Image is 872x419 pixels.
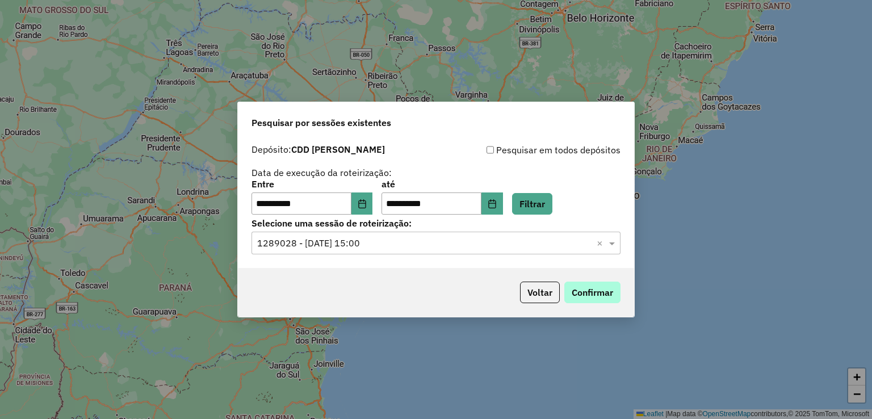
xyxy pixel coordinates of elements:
[251,116,391,129] span: Pesquisar por sessões existentes
[251,166,392,179] label: Data de execução da roteirização:
[512,193,552,215] button: Filtrar
[251,143,385,156] label: Depósito:
[597,236,606,250] span: Clear all
[291,144,385,155] strong: CDD [PERSON_NAME]
[564,282,621,303] button: Confirmar
[381,177,502,191] label: até
[436,143,621,157] div: Pesquisar em todos depósitos
[351,192,373,215] button: Choose Date
[251,177,372,191] label: Entre
[251,216,621,230] label: Selecione uma sessão de roteirização:
[481,192,503,215] button: Choose Date
[520,282,560,303] button: Voltar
